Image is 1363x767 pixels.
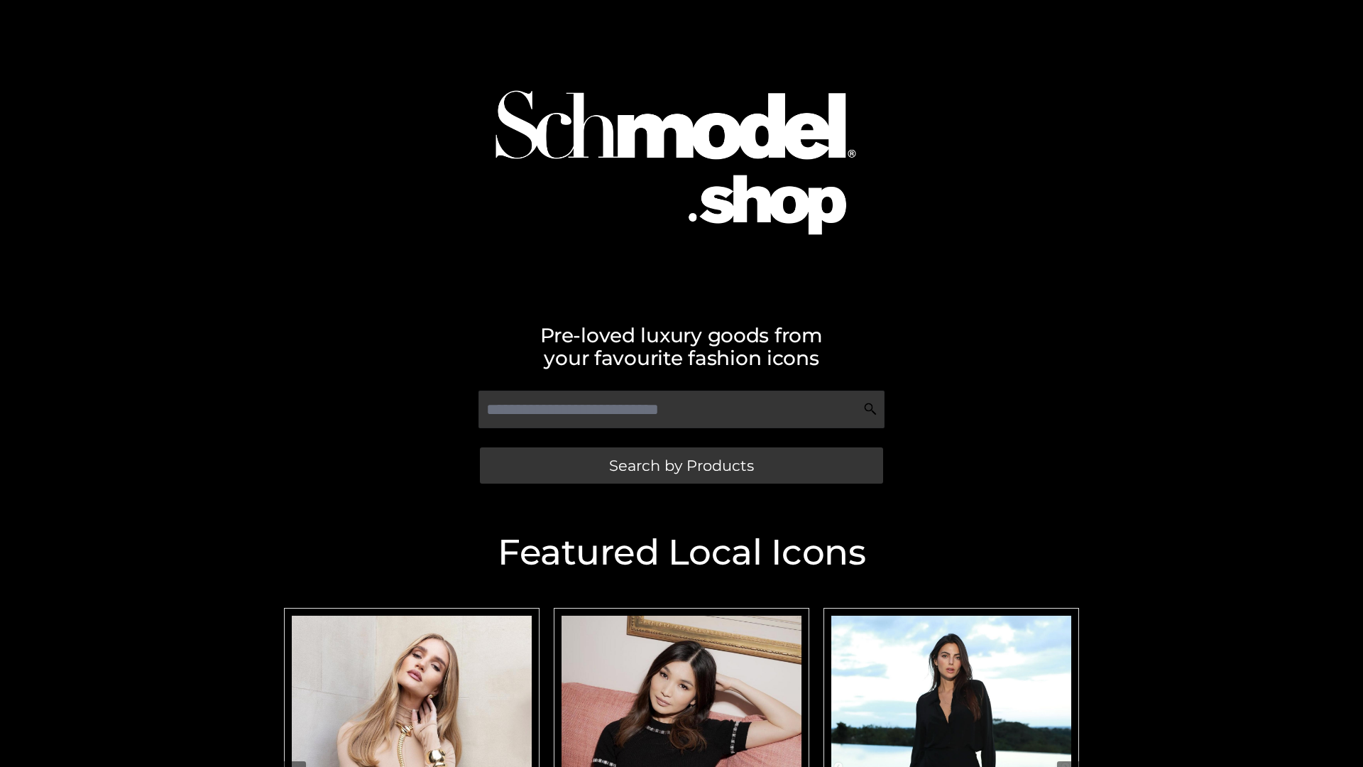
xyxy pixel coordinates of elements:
h2: Pre-loved luxury goods from your favourite fashion icons [277,324,1086,369]
img: Search Icon [863,402,877,416]
h2: Featured Local Icons​ [277,535,1086,570]
a: Search by Products [480,447,883,484]
span: Search by Products [609,458,754,473]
